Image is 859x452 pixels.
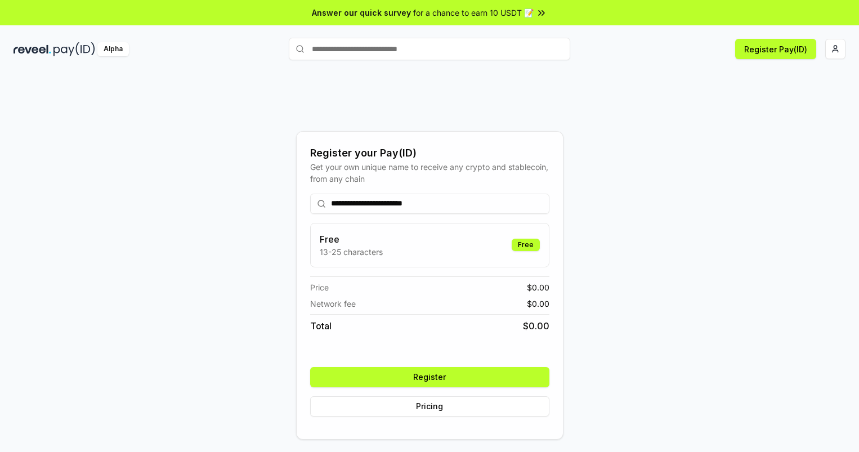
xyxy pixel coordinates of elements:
[527,298,549,310] span: $ 0.00
[53,42,95,56] img: pay_id
[312,7,411,19] span: Answer our quick survey
[310,319,332,333] span: Total
[310,367,549,387] button: Register
[310,298,356,310] span: Network fee
[310,281,329,293] span: Price
[413,7,534,19] span: for a chance to earn 10 USDT 📝
[97,42,129,56] div: Alpha
[735,39,816,59] button: Register Pay(ID)
[523,319,549,333] span: $ 0.00
[310,396,549,417] button: Pricing
[310,161,549,185] div: Get your own unique name to receive any crypto and stablecoin, from any chain
[512,239,540,251] div: Free
[14,42,51,56] img: reveel_dark
[527,281,549,293] span: $ 0.00
[320,232,383,246] h3: Free
[310,145,549,161] div: Register your Pay(ID)
[320,246,383,258] p: 13-25 characters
